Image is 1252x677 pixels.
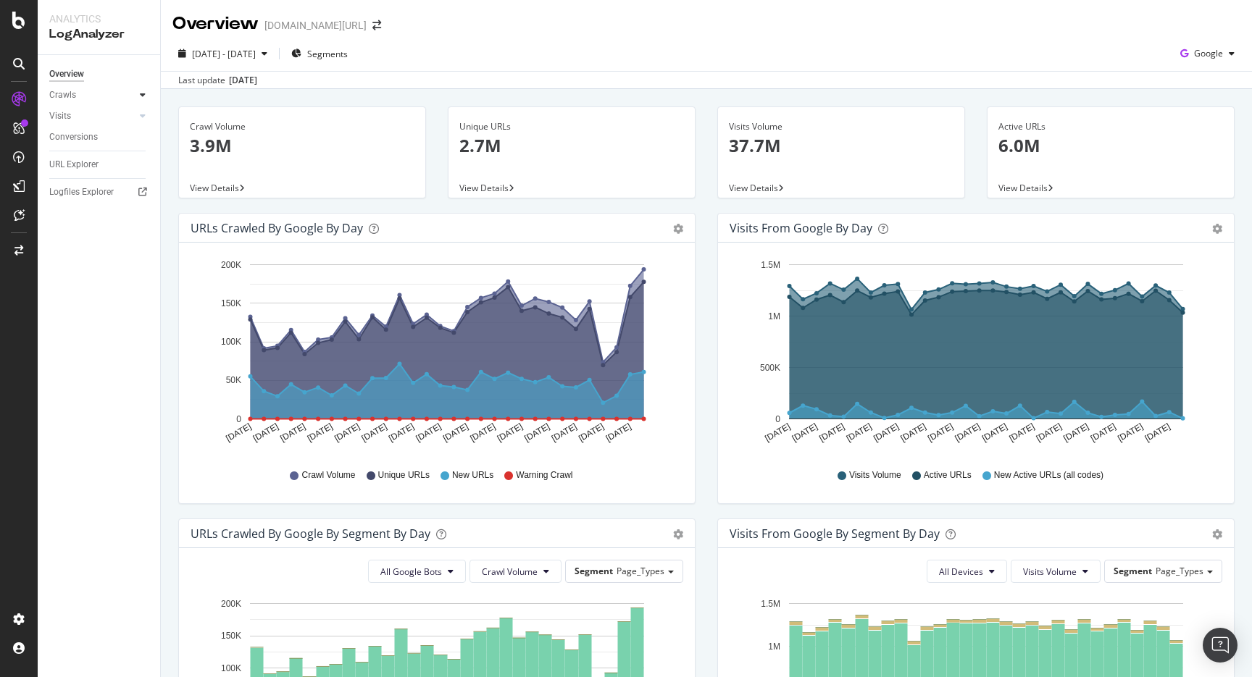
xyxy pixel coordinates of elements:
div: Overview [49,67,84,82]
text: 1M [768,642,780,652]
div: gear [1212,224,1222,234]
text: [DATE] [251,421,280,444]
div: gear [1212,529,1222,539]
div: URL Explorer [49,157,99,172]
div: Open Intercom Messenger [1203,628,1238,663]
a: Overview [49,67,150,82]
text: 500K [760,363,780,373]
div: Visits from Google by day [730,221,872,235]
div: URLs Crawled by Google by day [191,221,363,235]
p: 2.7M [459,133,684,158]
text: [DATE] [790,421,819,444]
span: Segments [307,48,348,60]
text: 1M [768,311,780,321]
text: [DATE] [872,421,901,444]
span: Crawl Volume [482,565,538,578]
button: [DATE] - [DATE] [172,42,273,65]
text: [DATE] [278,421,307,444]
text: [DATE] [1035,421,1064,444]
a: Logfiles Explorer [49,185,150,200]
a: Visits [49,109,135,124]
text: [DATE] [306,421,335,444]
text: [DATE] [1143,421,1172,444]
text: [DATE] [333,421,362,444]
button: Crawl Volume [470,560,562,583]
div: Visits [49,109,71,124]
div: Conversions [49,130,98,145]
text: [DATE] [224,421,253,444]
span: View Details [459,182,509,194]
span: Visits Volume [1023,565,1077,578]
text: 50K [226,376,241,386]
span: Page_Types [617,565,664,577]
span: Google [1194,47,1223,59]
svg: A chart. [730,254,1222,455]
span: Active URLs [924,469,972,482]
p: 3.9M [190,133,414,158]
div: gear [673,224,683,234]
text: [DATE] [1116,421,1145,444]
div: Analytics [49,12,149,26]
text: [DATE] [899,421,928,444]
div: Visits from Google By Segment By Day [730,526,940,541]
text: [DATE] [1061,421,1090,444]
a: Crawls [49,88,135,103]
span: Page_Types [1156,565,1203,577]
span: New URLs [452,469,493,482]
button: Google [1174,42,1240,65]
span: Segment [1114,565,1152,577]
span: Visits Volume [849,469,901,482]
p: 37.7M [729,133,953,158]
text: [DATE] [926,421,955,444]
text: [DATE] [1007,421,1036,444]
text: 100K [221,663,241,673]
div: gear [673,529,683,539]
span: View Details [190,182,239,194]
text: [DATE] [763,421,792,444]
div: Unique URLs [459,120,684,133]
text: [DATE] [441,421,470,444]
span: Warning Crawl [516,469,572,482]
p: 6.0M [998,133,1223,158]
span: [DATE] - [DATE] [192,48,256,60]
text: 0 [775,414,780,424]
div: [DOMAIN_NAME][URL] [264,18,367,33]
text: [DATE] [414,421,443,444]
text: [DATE] [468,421,497,444]
div: A chart. [191,254,683,455]
div: URLs Crawled by Google By Segment By Day [191,526,430,541]
div: Visits Volume [729,120,953,133]
text: 150K [221,298,241,308]
span: All Google Bots [380,565,442,578]
text: [DATE] [550,421,579,444]
text: [DATE] [845,421,874,444]
text: 150K [221,631,241,641]
text: [DATE] [1089,421,1118,444]
text: 0 [236,414,241,424]
div: Crawl Volume [190,120,414,133]
div: arrow-right-arrow-left [372,20,381,30]
text: [DATE] [496,421,525,444]
div: Overview [172,12,259,36]
span: Segment [575,565,613,577]
div: Logfiles Explorer [49,185,114,200]
text: [DATE] [604,421,633,444]
div: LogAnalyzer [49,26,149,43]
span: All Devices [939,565,983,578]
text: 200K [221,599,241,609]
text: [DATE] [360,421,389,444]
text: [DATE] [817,421,846,444]
text: 1.5M [761,599,780,609]
div: Last update [178,74,257,87]
text: 1.5M [761,260,780,270]
text: [DATE] [980,421,1009,444]
button: Segments [285,42,354,65]
span: View Details [729,182,778,194]
span: View Details [998,182,1048,194]
span: Unique URLs [378,469,430,482]
span: New Active URLs (all codes) [994,469,1103,482]
button: Visits Volume [1011,560,1101,583]
text: [DATE] [577,421,606,444]
text: [DATE] [953,421,982,444]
